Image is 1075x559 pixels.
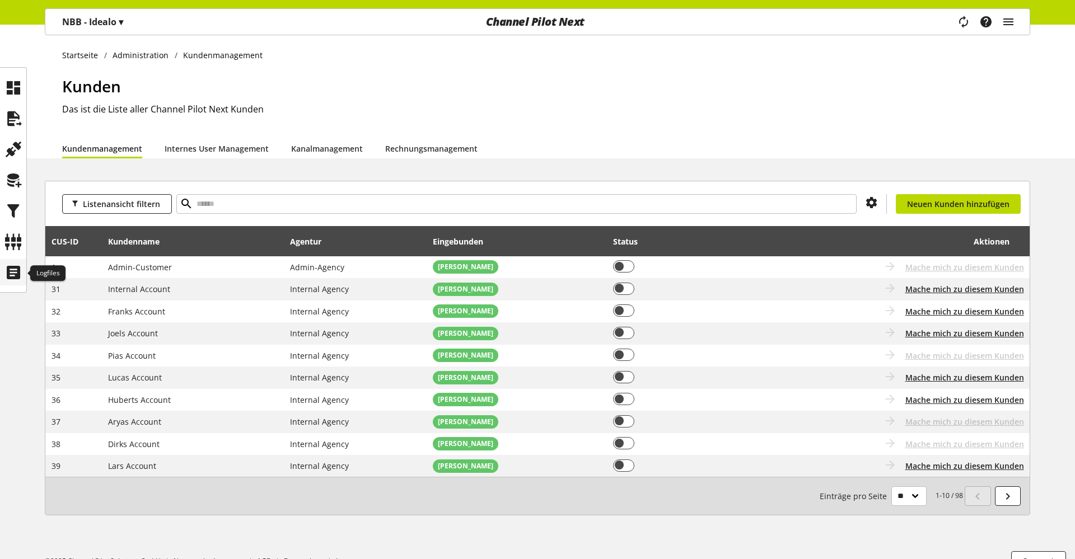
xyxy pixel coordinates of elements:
[108,262,172,273] span: Admin-Customer
[52,439,60,449] span: 38
[62,102,1030,116] h2: Das ist die Liste aller Channel Pilot Next Kunden
[291,138,363,159] a: Kanalmanagement
[905,283,1024,295] button: Mache mich zu diesem Kunden
[62,49,104,61] a: Startseite
[438,394,493,405] span: [PERSON_NAME]
[820,490,891,502] span: Einträge pro Seite
[62,15,123,29] p: NBB - Idealo
[438,373,493,383] span: [PERSON_NAME]
[290,439,349,449] span: Internal Agency
[907,198,1009,210] span: Neuen Kunden hinzufügen
[108,236,171,247] div: Kundenname
[290,262,344,273] span: Admin-Agency
[905,460,1024,472] button: Mache mich zu diesem Kunden
[290,461,349,471] span: Internal Agency
[905,350,1024,361] span: Mache mich zu diesem Kunden
[108,394,171,405] span: Huberts Account
[290,306,349,317] span: Internal Agency
[108,416,161,427] span: Aryas Account
[438,461,493,471] span: [PERSON_NAME]
[290,416,349,427] span: Internal Agency
[290,394,349,405] span: Internal Agency
[52,350,60,361] span: 34
[896,194,1021,214] a: Neuen Kunden hinzufügen
[905,372,1024,383] button: Mache mich zu diesem Kunden
[290,328,349,339] span: Internal Agency
[438,306,493,316] span: [PERSON_NAME]
[108,372,162,383] span: Lucas Account
[820,486,963,506] small: 1-10 / 98
[905,416,1024,428] span: Mache mich zu diesem Kunden
[83,198,160,210] span: Listenansicht filtern
[108,306,165,317] span: Franks Account
[905,394,1024,406] button: Mache mich zu diesem Kunden
[52,328,60,339] span: 33
[905,306,1024,317] button: Mache mich zu diesem Kunden
[62,194,172,214] button: Listenansicht filtern
[108,439,160,449] span: Dirks Account
[290,372,349,383] span: Internal Agency
[62,76,121,97] span: Kunden
[438,328,493,339] span: [PERSON_NAME]
[52,461,60,471] span: 39
[108,461,156,471] span: Lars Account
[30,265,66,281] div: Logfiles
[290,236,333,247] div: Agentur
[52,236,90,247] div: CUS-⁠ID
[905,438,1024,450] span: Mache mich zu diesem Kunden
[119,16,123,28] span: ▾
[438,262,493,272] span: [PERSON_NAME]
[438,350,493,360] span: [PERSON_NAME]
[290,350,349,361] span: Internal Agency
[52,284,60,294] span: 31
[52,262,56,273] span: 1
[52,306,60,317] span: 32
[62,138,142,159] a: Kundenmanagement
[438,417,493,427] span: [PERSON_NAME]
[290,284,349,294] span: Internal Agency
[108,328,158,339] span: Joels Account
[438,439,493,449] span: [PERSON_NAME]
[165,138,269,159] a: Internes User Management
[385,138,478,159] a: Rechnungsmanagement
[45,8,1030,35] nav: main navigation
[52,372,60,383] span: 35
[108,284,170,294] span: Internal Account
[743,230,1010,252] div: Aktionen
[613,236,649,247] div: Status
[905,261,1024,273] span: Mache mich zu diesem Kunden
[433,236,494,247] div: Eingebunden
[52,416,60,427] span: 37
[108,350,156,361] span: Pias Account
[905,327,1024,339] button: Mache mich zu diesem Kunden
[107,49,175,61] a: Administration
[52,394,60,405] span: 36
[438,284,493,294] span: [PERSON_NAME]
